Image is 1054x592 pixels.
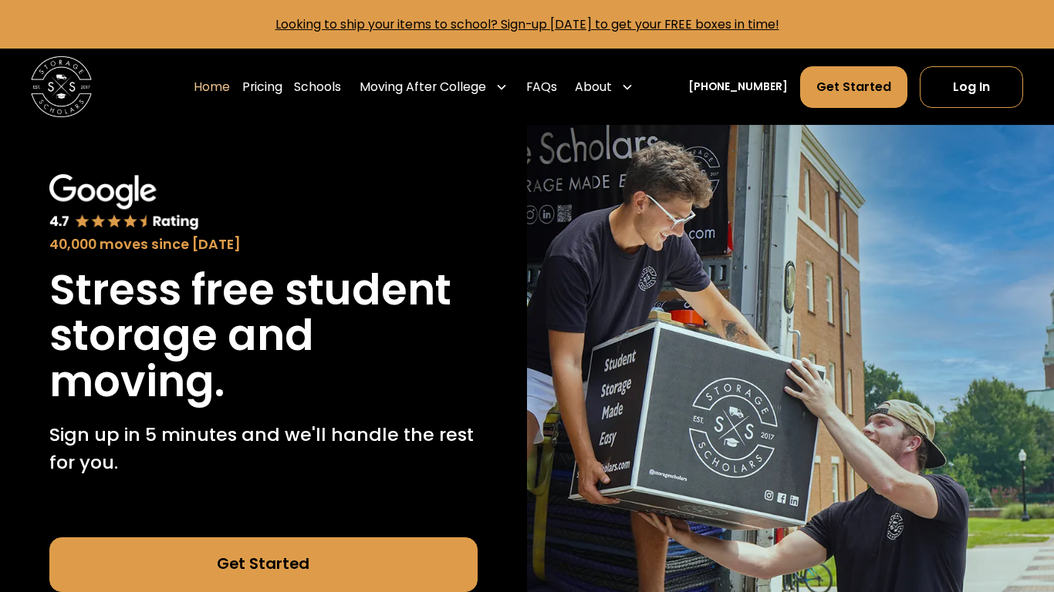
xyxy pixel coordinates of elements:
[688,79,788,95] a: [PHONE_NUMBER]
[31,56,92,117] img: Storage Scholars main logo
[31,56,92,117] a: home
[920,66,1024,107] a: Log In
[49,234,478,255] div: 40,000 moves since [DATE]
[49,267,478,406] h1: Stress free student storage and moving.
[294,66,341,108] a: Schools
[575,78,612,96] div: About
[526,66,557,108] a: FAQs
[360,78,486,96] div: Moving After College
[49,421,478,476] p: Sign up in 5 minutes and we'll handle the rest for you.
[194,66,230,108] a: Home
[275,15,779,33] a: Looking to ship your items to school? Sign-up [DATE] to get your FREE boxes in time!
[353,66,514,108] div: Moving After College
[569,66,640,108] div: About
[242,66,282,108] a: Pricing
[49,537,478,592] a: Get Started
[800,66,907,107] a: Get Started
[49,174,199,231] img: Google 4.7 star rating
